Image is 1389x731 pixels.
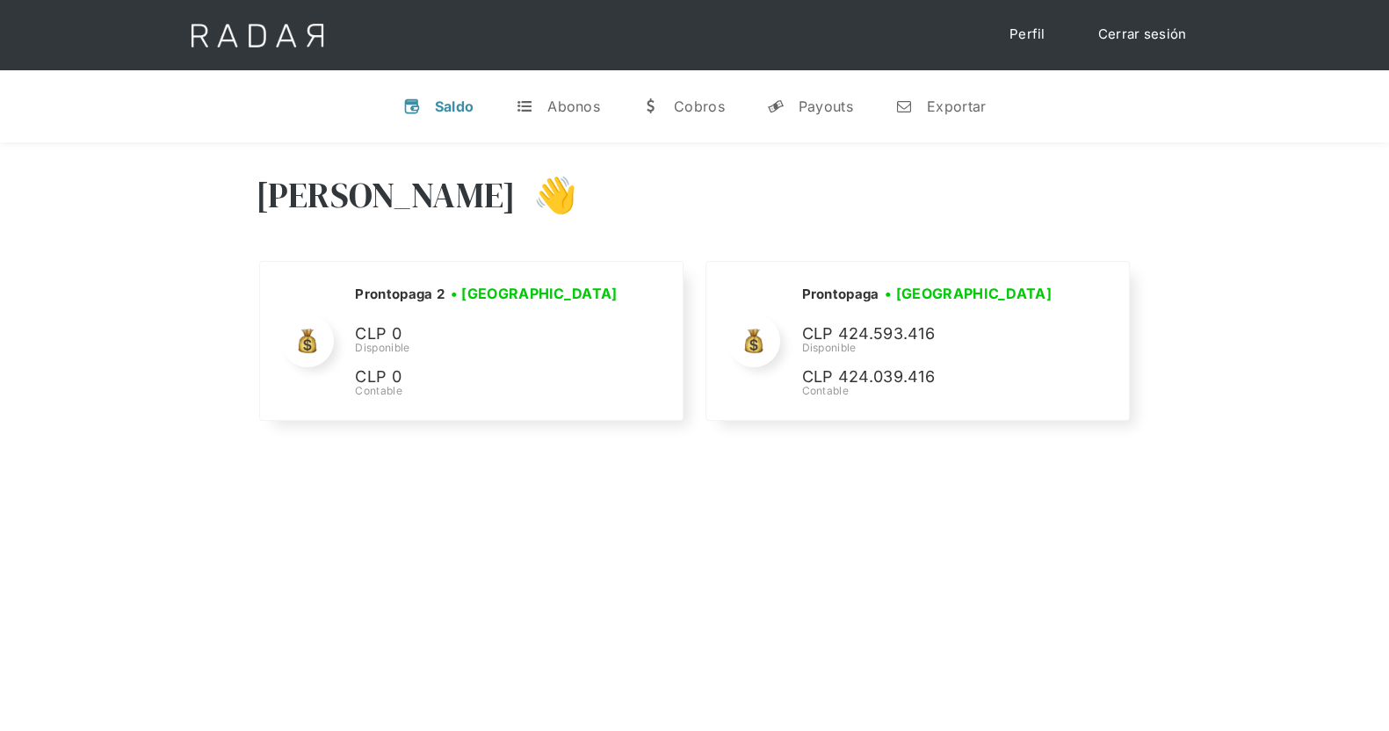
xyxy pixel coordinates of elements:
[801,322,1065,347] p: CLP 424.593.416
[927,98,986,115] div: Exportar
[451,283,618,304] h3: • [GEOGRAPHIC_DATA]
[895,98,913,115] div: n
[256,173,517,217] h3: [PERSON_NAME]
[801,365,1065,390] p: CLP 424.039.416
[516,98,533,115] div: t
[547,98,600,115] div: Abonos
[403,98,421,115] div: v
[355,365,619,390] p: CLP 0
[801,383,1065,399] div: Contable
[355,340,623,356] div: Disponible
[767,98,785,115] div: y
[992,18,1063,52] a: Perfil
[1081,18,1205,52] a: Cerrar sesión
[674,98,725,115] div: Cobros
[642,98,660,115] div: w
[355,286,445,303] h2: Prontopaga 2
[516,173,577,217] h3: 👋
[801,286,879,303] h2: Prontopaga
[885,283,1052,304] h3: • [GEOGRAPHIC_DATA]
[799,98,853,115] div: Payouts
[801,340,1065,356] div: Disponible
[435,98,474,115] div: Saldo
[355,322,619,347] p: CLP 0
[355,383,623,399] div: Contable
